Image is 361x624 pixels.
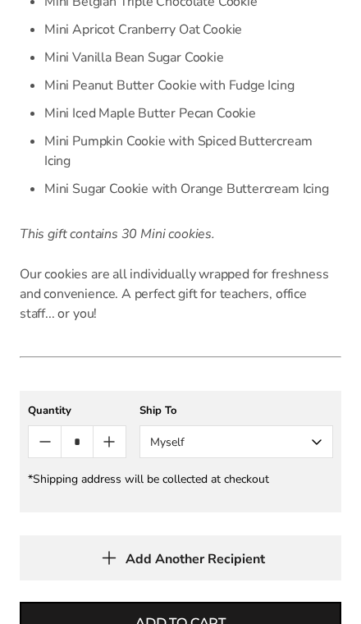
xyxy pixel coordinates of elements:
span: Add Another Recipient [126,551,265,567]
div: Quantity [28,403,126,419]
button: Add Another Recipient [20,535,341,580]
input: Quantity [61,426,93,457]
button: Myself [139,425,333,458]
p: Our cookies are all individually wrapped for freshness and convenience. A perfect gift for teache... [20,264,341,323]
em: This gift contains 30 Mini cookies. [20,225,215,243]
li: Mini Sugar Cookie with Orange Buttercream Icing [44,175,341,203]
li: Mini Peanut Butter Cookie with Fudge Icing [44,71,341,99]
li: Mini Iced Maple Butter Pecan Cookie [44,99,341,127]
div: *Shipping address will be collected at checkout [28,471,333,487]
button: Count plus [94,426,126,457]
gfm-form: New recipient [20,391,341,512]
button: Count minus [29,426,61,457]
div: Ship To [139,403,333,419]
li: Mini Pumpkin Cookie with Spiced Buttercream Icing [44,127,341,175]
li: Mini Vanilla Bean Sugar Cookie [44,44,341,71]
li: Mini Apricot Cranberry Oat Cookie [44,16,341,44]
